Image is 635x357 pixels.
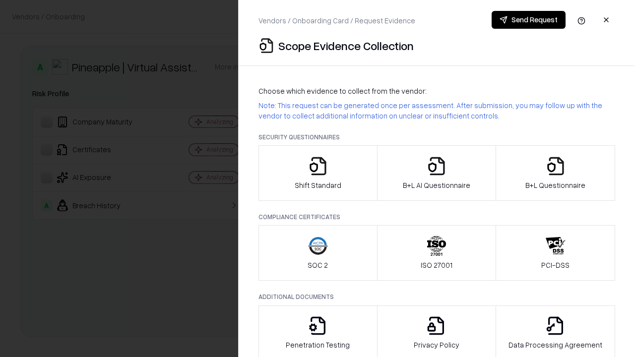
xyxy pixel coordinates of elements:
p: Scope Evidence Collection [278,38,414,54]
button: PCI-DSS [496,225,615,281]
button: Shift Standard [258,145,378,201]
p: Choose which evidence to collect from the vendor: [258,86,615,96]
p: Privacy Policy [414,340,459,350]
p: Shift Standard [295,180,341,190]
p: B+L Questionnaire [525,180,585,190]
p: Penetration Testing [286,340,350,350]
p: ISO 27001 [421,260,452,270]
button: B+L AI Questionnaire [377,145,497,201]
p: B+L AI Questionnaire [403,180,470,190]
p: Security Questionnaires [258,133,615,141]
p: SOC 2 [308,260,328,270]
button: B+L Questionnaire [496,145,615,201]
p: Note: This request can be generated once per assessment. After submission, you may follow up with... [258,100,615,121]
p: Additional Documents [258,293,615,301]
button: Send Request [492,11,566,29]
button: ISO 27001 [377,225,497,281]
p: Vendors / Onboarding Card / Request Evidence [258,15,415,26]
p: Data Processing Agreement [508,340,602,350]
p: PCI-DSS [541,260,570,270]
button: SOC 2 [258,225,378,281]
p: Compliance Certificates [258,213,615,221]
